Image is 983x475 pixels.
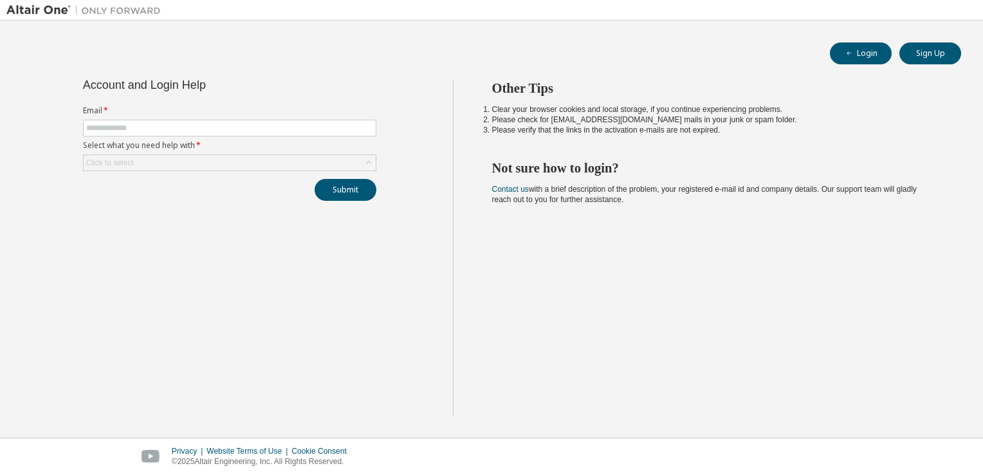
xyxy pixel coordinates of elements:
button: Sign Up [899,42,961,64]
button: Login [830,42,892,64]
h2: Other Tips [492,80,939,97]
p: © 2025 Altair Engineering, Inc. All Rights Reserved. [172,456,354,467]
div: Cookie Consent [291,446,354,456]
button: Submit [315,179,376,201]
li: Please check for [EMAIL_ADDRESS][DOMAIN_NAME] mails in your junk or spam folder. [492,115,939,125]
a: Contact us [492,185,529,194]
div: Account and Login Help [83,80,318,90]
img: youtube.svg [142,450,160,463]
li: Clear your browser cookies and local storage, if you continue experiencing problems. [492,104,939,115]
li: Please verify that the links in the activation e-mails are not expired. [492,125,939,135]
div: Privacy [172,446,207,456]
div: Click to select [86,158,134,168]
span: with a brief description of the problem, your registered e-mail id and company details. Our suppo... [492,185,917,204]
div: Click to select [84,155,376,171]
h2: Not sure how to login? [492,160,939,176]
div: Website Terms of Use [207,446,291,456]
img: Altair One [6,4,167,17]
label: Email [83,106,376,116]
label: Select what you need help with [83,140,376,151]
